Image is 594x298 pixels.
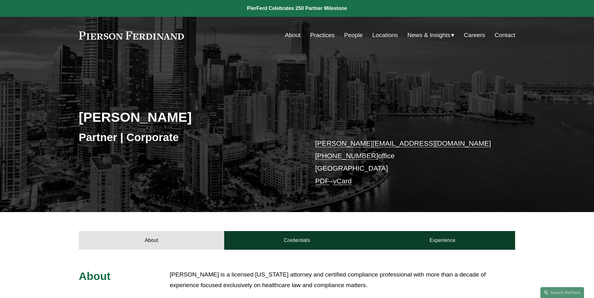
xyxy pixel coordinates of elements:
p: [PERSON_NAME] is a licensed [US_STATE] attorney and certified compliance professional with more t... [170,269,515,291]
a: Credentials [224,231,370,250]
a: About [285,29,301,41]
a: PDF [315,177,329,185]
span: About [79,270,111,282]
a: folder dropdown [408,29,455,41]
a: Experience [370,231,515,250]
a: [PHONE_NUMBER] [315,152,378,160]
a: Careers [464,29,485,41]
a: Locations [372,29,398,41]
a: People [344,29,363,41]
span: News & Insights [408,30,451,41]
a: About [79,231,225,250]
a: Contact [495,29,515,41]
h2: [PERSON_NAME] [79,109,297,125]
a: Practices [310,29,335,41]
p: office [GEOGRAPHIC_DATA] – [315,137,497,187]
a: vCard [333,177,352,185]
h3: Partner | Corporate [79,130,297,144]
a: Search this site [540,287,584,298]
a: [PERSON_NAME][EMAIL_ADDRESS][DOMAIN_NAME] [315,140,491,147]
